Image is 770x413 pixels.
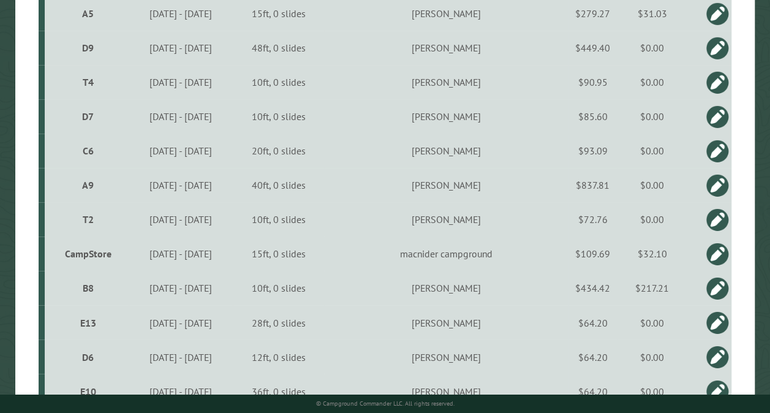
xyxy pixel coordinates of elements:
[324,168,568,202] td: [PERSON_NAME]
[50,76,127,88] div: T4
[324,134,568,168] td: [PERSON_NAME]
[233,237,323,271] td: 15ft, 0 slides
[324,339,568,374] td: [PERSON_NAME]
[50,42,127,54] div: D9
[568,305,617,339] td: $64.20
[316,400,455,407] small: © Campground Commander LLC. All rights reserved.
[50,350,127,363] div: D6
[50,316,127,328] div: E13
[568,339,617,374] td: $64.20
[617,65,687,99] td: $0.00
[50,145,127,157] div: C6
[50,179,127,191] div: A9
[233,99,323,134] td: 10ft, 0 slides
[130,76,231,88] div: [DATE] - [DATE]
[130,145,231,157] div: [DATE] - [DATE]
[324,374,568,408] td: [PERSON_NAME]
[324,99,568,134] td: [PERSON_NAME]
[617,271,687,305] td: $217.21
[617,374,687,408] td: $0.00
[617,134,687,168] td: $0.00
[568,134,617,168] td: $93.09
[324,271,568,305] td: [PERSON_NAME]
[233,339,323,374] td: 12ft, 0 slides
[617,305,687,339] td: $0.00
[568,31,617,65] td: $449.40
[130,350,231,363] div: [DATE] - [DATE]
[324,65,568,99] td: [PERSON_NAME]
[568,271,617,305] td: $434.42
[233,134,323,168] td: 20ft, 0 slides
[233,202,323,237] td: 10ft, 0 slides
[130,282,231,294] div: [DATE] - [DATE]
[568,374,617,408] td: $64.20
[233,65,323,99] td: 10ft, 0 slides
[130,385,231,397] div: [DATE] - [DATE]
[50,110,127,123] div: D7
[568,237,617,271] td: $109.69
[324,237,568,271] td: macnider campground
[50,248,127,260] div: CampStore
[568,168,617,202] td: $837.81
[130,248,231,260] div: [DATE] - [DATE]
[233,305,323,339] td: 28ft, 0 slides
[617,339,687,374] td: $0.00
[617,237,687,271] td: $32.10
[568,202,617,237] td: $72.76
[130,110,231,123] div: [DATE] - [DATE]
[233,271,323,305] td: 10ft, 0 slides
[233,374,323,408] td: 36ft, 0 slides
[130,213,231,225] div: [DATE] - [DATE]
[130,316,231,328] div: [DATE] - [DATE]
[617,31,687,65] td: $0.00
[130,42,231,54] div: [DATE] - [DATE]
[50,385,127,397] div: E10
[617,99,687,134] td: $0.00
[50,213,127,225] div: T2
[568,65,617,99] td: $90.95
[324,31,568,65] td: [PERSON_NAME]
[130,7,231,20] div: [DATE] - [DATE]
[130,179,231,191] div: [DATE] - [DATE]
[324,305,568,339] td: [PERSON_NAME]
[617,202,687,237] td: $0.00
[324,202,568,237] td: [PERSON_NAME]
[50,7,127,20] div: A5
[617,168,687,202] td: $0.00
[568,99,617,134] td: $85.60
[233,31,323,65] td: 48ft, 0 slides
[233,168,323,202] td: 40ft, 0 slides
[50,282,127,294] div: B8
